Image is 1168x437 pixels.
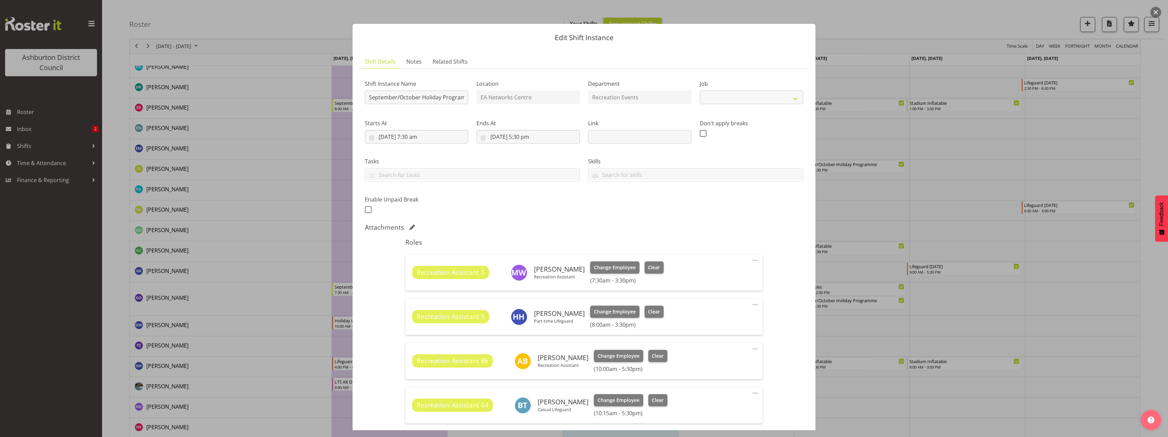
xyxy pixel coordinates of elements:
span: Notes [406,58,422,66]
label: Skills [588,157,803,165]
span: Recreation Assistant 5 [417,312,485,322]
h6: [PERSON_NAME] [538,398,588,406]
label: Enable Unpaid Break [365,195,468,204]
button: Clear [648,394,668,406]
span: Recreation Assistant 64 [417,400,488,410]
span: Clear [652,352,664,360]
h6: (10:15am - 5:30pm) [594,410,667,417]
span: Change Employee [594,308,636,315]
button: Clear [645,306,664,318]
label: Link [588,119,692,127]
label: Shift Instance Name [365,80,468,88]
label: Job [700,80,803,88]
button: Change Employee [590,306,639,318]
img: alex-bateman10530.jpg [515,353,531,369]
h6: (8:00am - 3:30pm) [590,321,664,328]
span: Related Shifts [433,58,468,66]
h5: Roles [405,238,762,246]
input: Search for skills [588,169,803,180]
span: Change Employee [598,396,639,404]
input: Search for tasks [365,169,580,180]
span: Change Employee [598,352,639,360]
span: Feedback [1158,202,1165,226]
button: Change Employee [594,350,643,362]
label: Starts At [365,119,468,127]
span: Shift Details [365,58,395,66]
p: Casual Lifeguard [538,407,588,412]
button: Change Employee [594,394,643,406]
img: maddy-wilson4076.jpg [511,264,527,281]
p: Part-time Lifeguard [534,318,585,324]
p: Edit Shift Instance [359,34,809,41]
input: Shift Instance Name [365,91,468,104]
button: Clear [648,350,668,362]
span: Clear [648,308,660,315]
span: Clear [652,396,664,404]
span: Recreation Assistant 86 [417,356,488,366]
h6: (10:00am - 5:30pm) [594,366,667,372]
img: bailey-tait444.jpg [515,397,531,414]
input: Click to select... [365,130,468,144]
button: Feedback - Show survey [1155,195,1168,242]
img: harriet-hill8786.jpg [511,309,527,325]
h6: [PERSON_NAME] [538,354,588,361]
p: Recreation Assistant [538,362,588,368]
span: Change Employee [594,264,636,271]
h6: [PERSON_NAME] [534,310,585,317]
h5: Attachments [365,223,404,231]
label: Department [588,80,692,88]
label: Tasks [365,157,580,165]
label: Don't apply breaks [700,119,803,127]
h6: (7:30am - 3:30pm) [590,277,664,284]
button: Clear [645,261,664,274]
span: Recreation Assistant 3 [417,268,485,277]
span: Clear [648,264,660,271]
h6: [PERSON_NAME] [534,265,585,273]
img: help-xxl-2.png [1148,417,1154,423]
label: Ends At [476,119,580,127]
button: Change Employee [590,261,639,274]
p: Recreation Assistant [534,274,585,279]
input: Click to select... [476,130,580,144]
label: Location [476,80,580,88]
